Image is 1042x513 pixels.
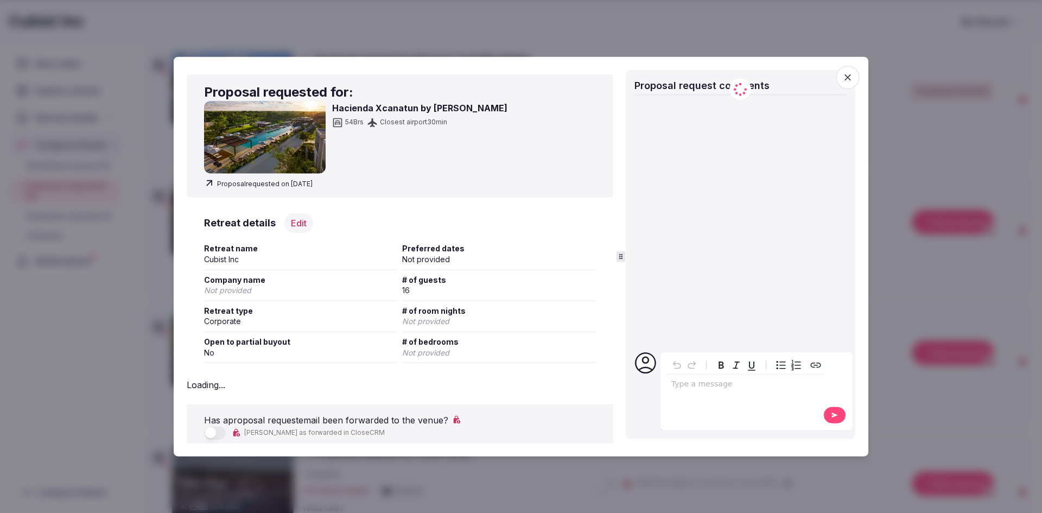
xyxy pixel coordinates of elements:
[204,83,596,101] h2: Proposal requested for:
[204,305,398,316] span: Retreat type
[332,101,507,114] h3: Hacienda Xcanatun by [PERSON_NAME]
[204,274,398,285] span: Company name
[345,118,364,127] span: 54 Brs
[402,337,596,347] span: # of bedrooms
[187,378,613,391] div: Loading...
[204,347,398,358] div: No
[789,358,804,373] button: Numbered list
[284,213,313,232] button: Edit
[402,316,449,326] span: Not provided
[402,254,596,265] div: Not provided
[634,79,770,91] span: Proposal request comments
[729,358,744,373] button: Italic
[402,347,449,357] span: Not provided
[204,413,448,426] p: Has a proposal request email been forwarded to the venue?
[402,243,596,254] span: Preferred dates
[204,178,313,189] span: Proposal requested on [DATE]
[402,285,596,296] div: 16
[744,358,759,373] button: Underline
[204,216,276,230] h3: Retreat details
[380,118,447,127] span: Closest airport 30 min
[204,101,326,174] img: Hacienda Xcanatun by Angsana
[204,316,398,327] div: Corporate
[204,243,398,254] span: Retreat name
[402,305,596,316] span: # of room nights
[204,254,398,265] div: Cubist Inc
[402,274,596,285] span: # of guests
[808,358,823,373] button: Create link
[773,358,789,373] button: Bulleted list
[773,358,804,373] div: toggle group
[204,286,251,295] span: Not provided
[244,428,385,437] span: [PERSON_NAME] as forwarded in CloseCRM
[714,358,729,373] button: Bold
[667,375,823,396] div: editable markdown
[204,337,398,347] span: Open to partial buyout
